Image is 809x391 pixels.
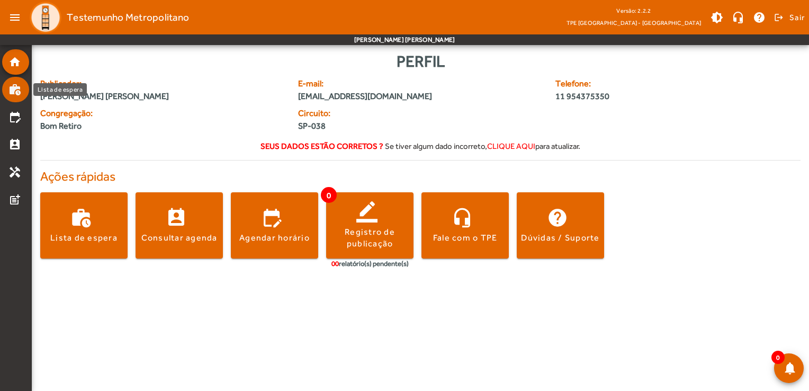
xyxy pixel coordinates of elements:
span: Bom Retiro [40,120,82,132]
span: Testemunho Metropolitano [67,9,189,26]
mat-icon: perm_contact_calendar [8,138,21,151]
div: Consultar agenda [141,232,218,244]
mat-icon: post_add [8,193,21,206]
h4: Ações rápidas [40,169,801,184]
button: Dúvidas / Suporte [517,192,604,259]
button: Consultar agenda [136,192,223,259]
mat-icon: home [8,56,21,68]
span: TPE [GEOGRAPHIC_DATA] - [GEOGRAPHIC_DATA] [567,17,701,28]
div: Versão: 2.2.2 [567,4,701,17]
div: Registro de publicação [326,226,414,250]
span: Circuito: [298,107,414,120]
span: 00 [331,260,339,268]
mat-icon: menu [4,7,25,28]
span: Publicador: [40,77,285,90]
span: SP-038 [298,120,414,132]
div: Perfil [40,49,801,73]
span: Congregação: [40,107,285,120]
div: Lista de espera [50,232,118,244]
button: Fale com o TPE [421,192,509,259]
span: Telefone: [555,77,736,90]
span: 0 [771,351,785,364]
button: Registro de publicação [326,192,414,259]
span: E-mail: [298,77,543,90]
div: relatório(s) pendente(s) [331,259,409,269]
a: Testemunho Metropolitano [25,2,189,33]
span: [PERSON_NAME] [PERSON_NAME] [40,90,285,103]
span: Se tiver algum dado incorreto, para atualizar. [385,141,580,150]
mat-icon: work_history [8,83,21,96]
div: Dúvidas / Suporte [521,232,599,244]
img: Logo TPE [30,2,61,33]
strong: Seus dados estão corretos ? [260,141,383,150]
button: Lista de espera [40,192,128,259]
div: Lista de espera [33,83,87,96]
button: Sair [772,10,805,25]
span: 0 [321,187,337,203]
div: Fale com o TPE [433,232,498,244]
span: 11 954375350 [555,90,736,103]
mat-icon: edit_calendar [8,111,21,123]
div: Agendar horário [239,232,310,244]
button: Agendar horário [231,192,318,259]
span: [EMAIL_ADDRESS][DOMAIN_NAME] [298,90,543,103]
span: clique aqui [487,141,535,150]
span: Sair [789,9,805,26]
mat-icon: handyman [8,166,21,179]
